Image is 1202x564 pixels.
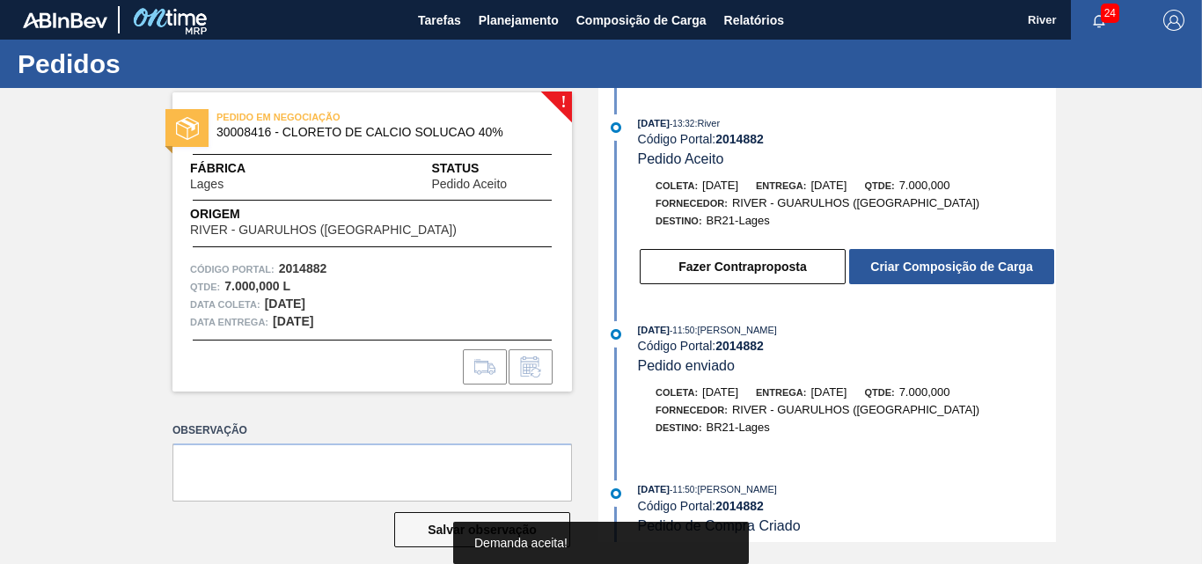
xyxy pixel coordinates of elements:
[810,385,847,399] span: [DATE]
[172,418,572,443] label: Observação
[656,387,698,398] span: Coleta:
[1071,8,1127,33] button: Notificações
[656,422,702,433] span: Destino:
[394,512,570,547] button: Salvar observação
[715,339,764,353] strong: 2014882
[638,484,670,494] span: [DATE]
[707,421,770,434] span: BR21-Lages
[431,178,507,191] span: Pedido Aceito
[190,296,260,313] span: Data coleta:
[176,117,199,140] img: status
[656,180,698,191] span: Coleta:
[732,403,979,416] span: RIVER - GUARULHOS ([GEOGRAPHIC_DATA])
[1163,10,1184,31] img: Logout
[899,179,950,192] span: 7.000,000
[190,205,507,223] span: Origem
[638,358,735,373] span: Pedido enviado
[638,118,670,128] span: [DATE]
[23,12,107,28] img: TNhmsLtSVTkK8tSr43FrP2fwEKptu5GPRR3wAAAABJRU5ErkJggg==
[463,349,507,385] div: Ir para Composição de Carga
[638,518,801,533] span: Pedido de Compra Criado
[694,118,720,128] span: : River
[638,339,1056,353] div: Código Portal:
[670,119,694,128] span: - 13:32
[864,180,894,191] span: Qtde:
[638,132,1056,146] div: Código Portal:
[18,54,330,74] h1: Pedidos
[279,261,327,275] strong: 2014882
[1101,4,1119,23] span: 24
[640,249,846,284] button: Fazer Contraproposta
[611,329,621,340] img: atual
[702,385,738,399] span: [DATE]
[190,159,279,178] span: Fábrica
[190,223,457,237] span: RIVER - GUARULHOS ([GEOGRAPHIC_DATA])
[656,405,728,415] span: Fornecedor:
[418,10,461,31] span: Tarefas
[611,488,621,499] img: atual
[216,126,536,139] span: 30008416 - CLORETO DE CALCIO SOLUCAO 40%
[576,10,707,31] span: Composição de Carga
[638,499,1056,513] div: Código Portal:
[810,179,847,192] span: [DATE]
[670,326,694,335] span: - 11:50
[190,278,220,296] span: Qtde :
[216,108,463,126] span: PEDIDO EM NEGOCIAÇÃO
[265,297,305,311] strong: [DATE]
[694,325,777,335] span: : [PERSON_NAME]
[756,180,806,191] span: Entrega:
[273,314,313,328] strong: [DATE]
[509,349,553,385] div: Informar alteração no pedido
[715,499,764,513] strong: 2014882
[715,132,764,146] strong: 2014882
[656,216,702,226] span: Destino:
[724,10,784,31] span: Relatórios
[224,279,290,293] strong: 7.000,000 L
[474,536,568,550] span: Demanda aceita!
[479,10,559,31] span: Planejamento
[190,313,268,331] span: Data entrega:
[670,485,694,494] span: - 11:50
[864,387,894,398] span: Qtde:
[707,214,770,227] span: BR21-Lages
[732,196,979,209] span: RIVER - GUARULHOS ([GEOGRAPHIC_DATA])
[702,179,738,192] span: [DATE]
[431,159,554,178] span: Status
[899,385,950,399] span: 7.000,000
[656,198,728,209] span: Fornecedor:
[638,325,670,335] span: [DATE]
[190,260,275,278] span: Código Portal:
[849,249,1054,284] button: Criar Composição de Carga
[611,122,621,133] img: atual
[756,387,806,398] span: Entrega:
[638,151,724,166] span: Pedido Aceito
[190,178,224,191] span: Lages
[694,484,777,494] span: : [PERSON_NAME]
